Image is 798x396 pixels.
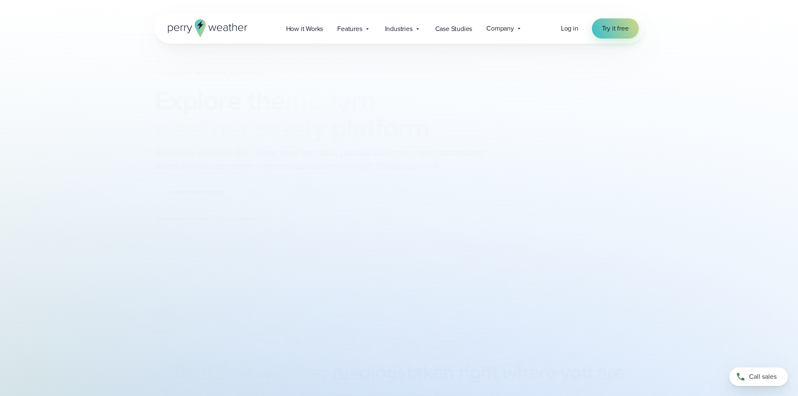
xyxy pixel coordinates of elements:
[561,23,578,34] a: Log in
[279,20,331,37] a: How it Works
[385,24,413,34] span: Industries
[749,372,777,382] span: Call sales
[729,368,788,386] a: Call sales
[337,24,362,34] span: Features
[602,23,629,34] span: Try it free
[486,23,514,34] span: Company
[592,18,639,39] a: Try it free
[286,24,323,34] span: How it Works
[428,20,480,37] a: Case Studies
[435,24,473,34] span: Case Studies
